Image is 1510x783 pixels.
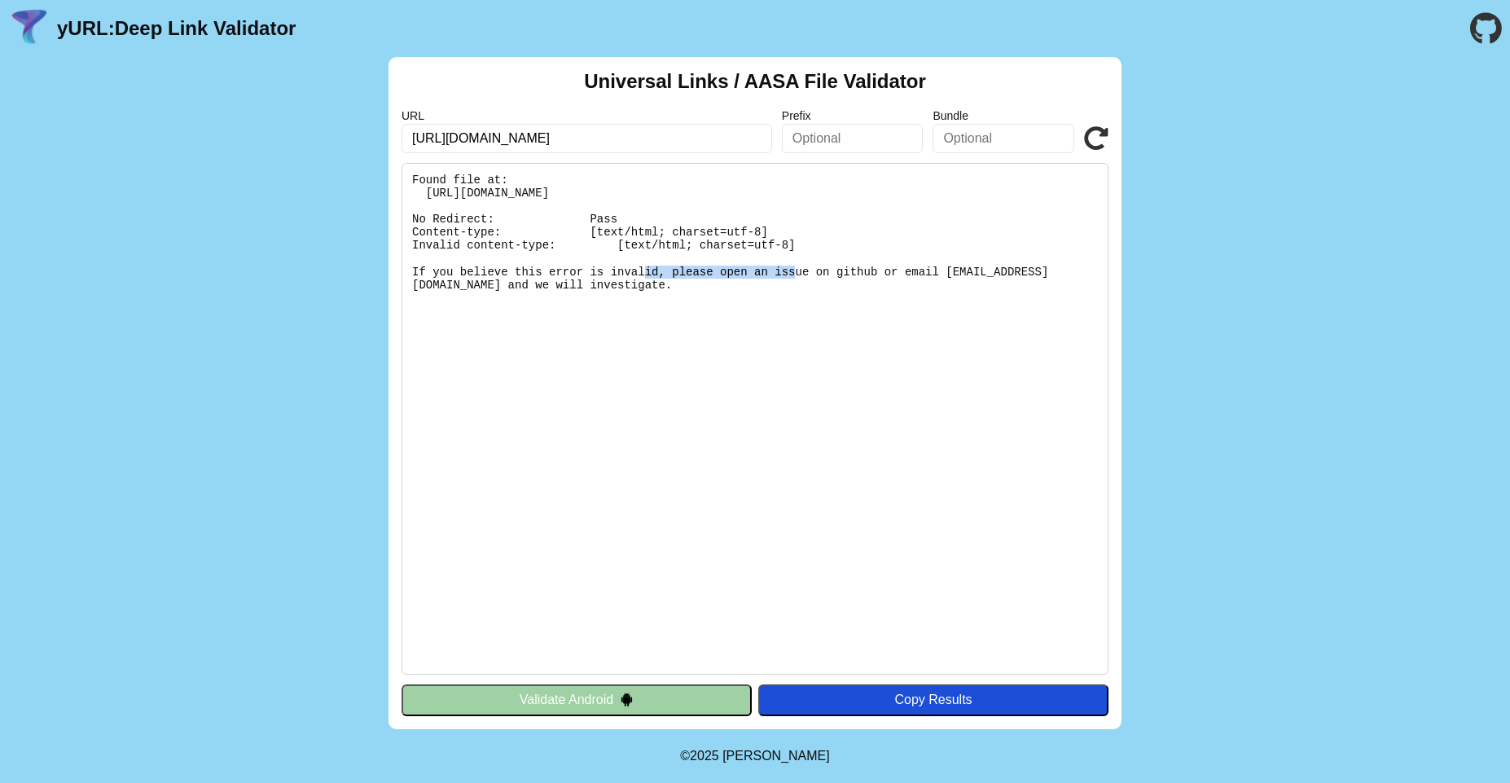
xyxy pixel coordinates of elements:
[402,109,772,122] label: URL
[758,684,1108,715] button: Copy Results
[402,684,752,715] button: Validate Android
[402,163,1108,675] pre: Found file at: [URL][DOMAIN_NAME] No Redirect: Pass Content-type: [text/html; charset=utf-8] Inva...
[680,729,829,783] footer: ©
[782,124,924,153] input: Optional
[722,749,830,763] a: Michael Ibragimchayev's Personal Site
[57,17,296,40] a: yURL:Deep Link Validator
[933,124,1074,153] input: Optional
[933,109,1074,122] label: Bundle
[402,124,772,153] input: Required
[766,693,1100,707] div: Copy Results
[584,70,926,93] h2: Universal Links / AASA File Validator
[690,749,719,763] span: 2025
[782,109,924,122] label: Prefix
[8,7,50,50] img: yURL Logo
[620,693,634,706] img: droidIcon.svg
